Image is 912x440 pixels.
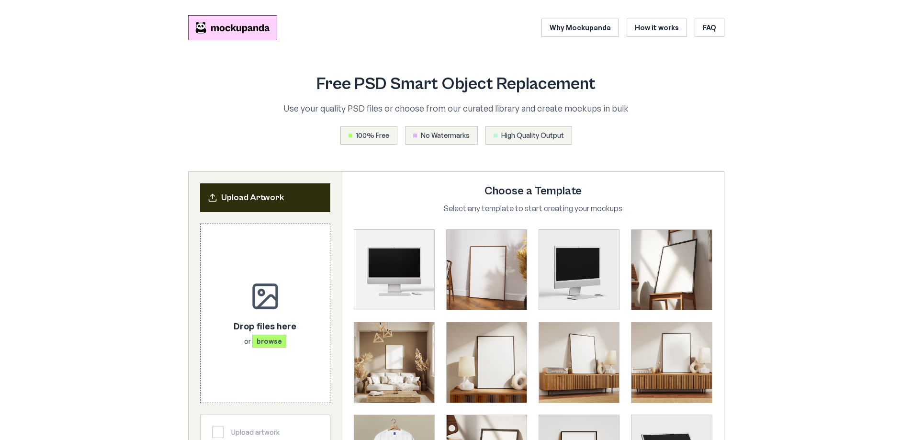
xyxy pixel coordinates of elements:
span: 100% Free [356,131,389,140]
h1: Free PSD Smart Object Replacement [242,75,671,94]
a: Mockupanda home [188,15,277,40]
div: Select template iMac Mockup 1 [354,229,435,310]
div: Select template Framed Poster 7 [354,322,435,403]
span: Upload artwork [231,428,280,437]
span: No Watermarks [421,131,470,140]
p: Drop files here [234,319,296,333]
p: or [234,337,296,346]
img: Mockupanda [188,15,277,40]
div: Select template Framed Poster 4 [539,322,619,403]
div: Select template Framed Poster 3 [631,322,712,403]
span: High Quality Output [501,131,564,140]
div: Select template Framed Poster 2 [631,229,712,310]
p: Select any template to start creating your mockups [354,203,712,214]
div: Select template iMac Mockup 3 [539,229,619,310]
p: Use your quality PSD files or choose from our curated library and create mockups in bulk [242,102,671,115]
a: How it works [627,19,687,37]
div: Select template Framed Poster 5 [446,322,527,403]
a: FAQ [695,19,724,37]
a: Why Mockupanda [541,19,619,37]
h2: Upload Artwork [208,191,323,204]
div: Select template Framed Poster [446,229,527,310]
span: browse [252,335,286,348]
h3: Choose a Template [354,183,712,199]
